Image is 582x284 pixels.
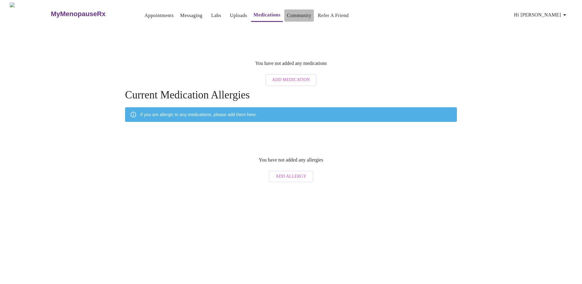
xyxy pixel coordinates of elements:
[51,10,106,18] h3: MyMenopauseRx
[254,11,281,19] a: Medications
[178,9,205,22] button: Messaging
[251,9,283,22] button: Medications
[275,173,306,180] span: Add Allergy
[50,3,130,25] a: MyMenopauseRx
[512,9,571,21] button: Hi [PERSON_NAME]
[514,11,568,19] span: Hi [PERSON_NAME]
[318,11,349,20] a: Refer a Friend
[180,11,202,20] a: Messaging
[211,11,221,20] a: Labs
[145,11,174,20] a: Appointments
[227,9,250,22] button: Uploads
[255,61,327,66] p: You have not added any medications
[284,9,314,22] button: Community
[142,9,176,22] button: Appointments
[230,11,247,20] a: Uploads
[272,76,310,84] span: Add Medication
[287,11,311,20] a: Community
[10,2,50,25] img: MyMenopauseRx Logo
[140,109,257,120] div: If you are allergic to any medications, please add them here.
[315,9,351,22] button: Refer a Friend
[269,171,313,183] button: Add Allergy
[206,9,226,22] button: Labs
[125,89,457,101] h4: Current Medication Allergies
[265,74,317,86] button: Add Medication
[259,157,323,163] p: You have not added any allergies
